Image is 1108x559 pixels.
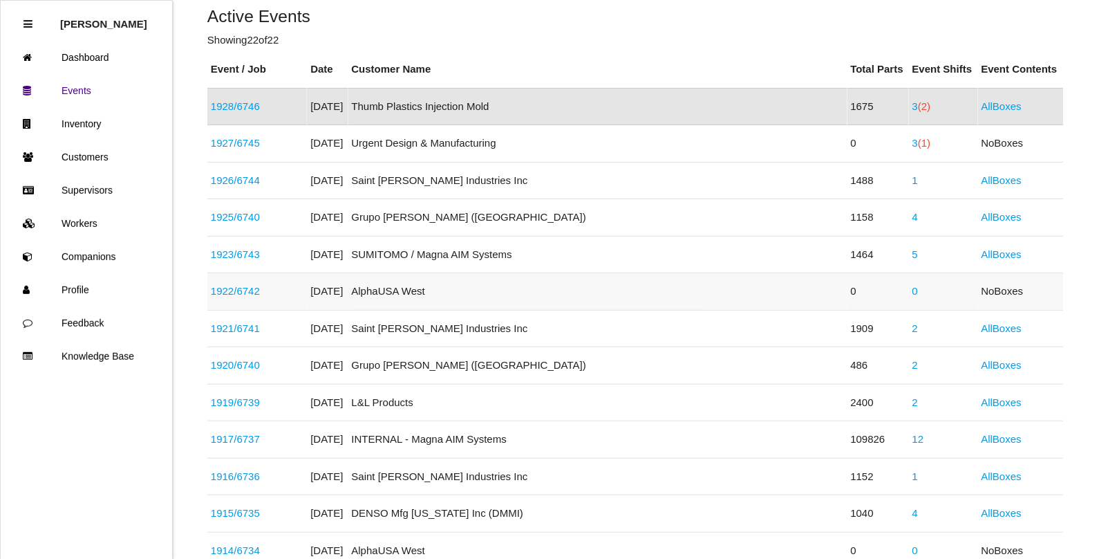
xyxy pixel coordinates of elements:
[211,99,303,115] div: 2011010AB / 2008002AB / 2009006AB
[912,285,918,297] a: 0
[211,469,303,485] div: 68403783AB
[918,137,930,149] span: (1)
[211,506,303,522] div: WS ECM Hose Clamp
[847,88,909,125] td: 1675
[211,321,303,337] div: 68403782AB
[847,125,909,163] td: 0
[847,421,909,459] td: 109826
[211,247,303,263] div: 68343526AB
[307,347,348,385] td: [DATE]
[307,310,348,347] td: [DATE]
[982,322,1022,334] a: AllBoxes
[847,495,909,533] td: 1040
[912,544,918,556] a: 0
[307,384,348,421] td: [DATE]
[348,421,847,459] td: INTERNAL - Magna AIM Systems
[912,322,918,334] a: 2
[307,273,348,311] td: [DATE]
[912,507,918,519] a: 4
[211,284,303,300] div: WA14CO14
[211,210,303,226] div: P703 PCBA
[307,495,348,533] td: [DATE]
[211,544,260,556] a: 1914/6734
[912,100,931,112] a: 3(2)
[348,162,847,199] td: Saint [PERSON_NAME] Industries Inc
[982,174,1022,186] a: AllBoxes
[211,396,260,408] a: 1919/6739
[348,458,847,495] td: Saint [PERSON_NAME] Industries Inc
[307,88,348,125] td: [DATE]
[982,248,1022,260] a: AllBoxes
[348,125,847,163] td: Urgent Design & Manufacturing
[847,458,909,495] td: 1152
[211,248,260,260] a: 1923/6743
[978,51,1064,88] th: Event Contents
[978,273,1064,311] td: No Boxes
[1,207,172,240] a: Workers
[978,125,1064,163] td: No Boxes
[912,137,931,149] a: 3(1)
[24,8,32,41] div: Close
[211,137,260,149] a: 1927/6745
[909,51,978,88] th: Event Shifts
[348,495,847,533] td: DENSO Mfg [US_STATE] Inc (DMMI)
[307,162,348,199] td: [DATE]
[912,174,918,186] a: 1
[211,507,260,519] a: 1915/6735
[912,396,918,408] a: 2
[211,470,260,482] a: 1916/6736
[211,211,260,223] a: 1925/6740
[982,433,1022,445] a: AllBoxes
[211,322,260,334] a: 1921/6741
[847,347,909,385] td: 486
[211,173,303,189] div: 68483788AE KNL
[912,433,924,445] a: 12
[1,74,172,107] a: Events
[1,41,172,74] a: Dashboard
[207,33,1064,48] p: Showing 22 of 22
[847,273,909,311] td: 0
[1,306,172,340] a: Feedback
[211,359,260,371] a: 1920/6740
[847,384,909,421] td: 2400
[982,470,1022,482] a: AllBoxes
[307,236,348,273] td: [DATE]
[307,125,348,163] td: [DATE]
[207,7,1064,26] h5: Active Events
[912,248,918,260] a: 5
[307,51,348,88] th: Date
[307,421,348,459] td: [DATE]
[1,140,172,174] a: Customers
[207,51,307,88] th: Event / Job
[847,51,909,88] th: Total Parts
[912,470,918,482] a: 1
[348,51,847,88] th: Customer Name
[847,199,909,237] td: 1158
[1,240,172,273] a: Companions
[211,174,260,186] a: 1926/6744
[348,273,847,311] td: AlphaUSA West
[211,395,303,411] div: K4036AC1HC (61492)
[912,359,918,371] a: 2
[348,199,847,237] td: Grupo [PERSON_NAME] ([GEOGRAPHIC_DATA])
[211,136,303,152] div: Space X Parts
[211,543,303,559] div: S2700-00
[912,211,918,223] a: 4
[918,100,930,112] span: (2)
[1,107,172,140] a: Inventory
[982,396,1022,408] a: AllBoxes
[1,273,172,306] a: Profile
[307,458,348,495] td: [DATE]
[348,384,847,421] td: L&L Products
[982,507,1022,519] a: AllBoxes
[982,359,1022,371] a: AllBoxes
[307,199,348,237] td: [DATE]
[847,310,909,347] td: 1909
[211,100,260,112] a: 1928/6746
[60,8,147,30] p: Rosie Blandino
[982,211,1022,223] a: AllBoxes
[847,162,909,199] td: 1488
[982,100,1022,112] a: AllBoxes
[1,340,172,373] a: Knowledge Base
[211,285,260,297] a: 1922/6742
